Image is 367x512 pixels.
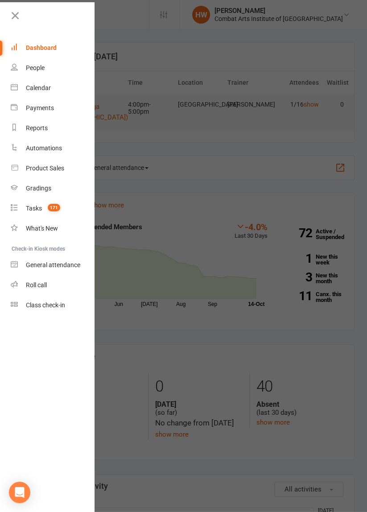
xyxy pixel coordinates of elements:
[11,58,95,78] a: People
[11,255,95,275] a: General attendance kiosk mode
[26,145,62,152] div: Automations
[26,84,51,91] div: Calendar
[26,185,51,192] div: Gradings
[11,178,95,198] a: Gradings
[26,261,80,268] div: General attendance
[26,225,58,232] div: What's New
[11,295,95,315] a: Class kiosk mode
[26,165,64,172] div: Product Sales
[26,281,47,289] div: Roll call
[11,158,95,178] a: Product Sales
[11,78,95,98] a: Calendar
[26,64,45,71] div: People
[11,138,95,158] a: Automations
[26,124,48,132] div: Reports
[11,38,95,58] a: Dashboard
[26,44,57,51] div: Dashboard
[26,104,54,111] div: Payments
[26,301,65,309] div: Class check-in
[11,219,95,239] a: What's New
[11,118,95,138] a: Reports
[26,205,42,212] div: Tasks
[9,482,30,503] div: Open Intercom Messenger
[11,198,95,219] a: Tasks 171
[11,98,95,118] a: Payments
[48,204,60,211] span: 171
[11,275,95,295] a: Roll call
